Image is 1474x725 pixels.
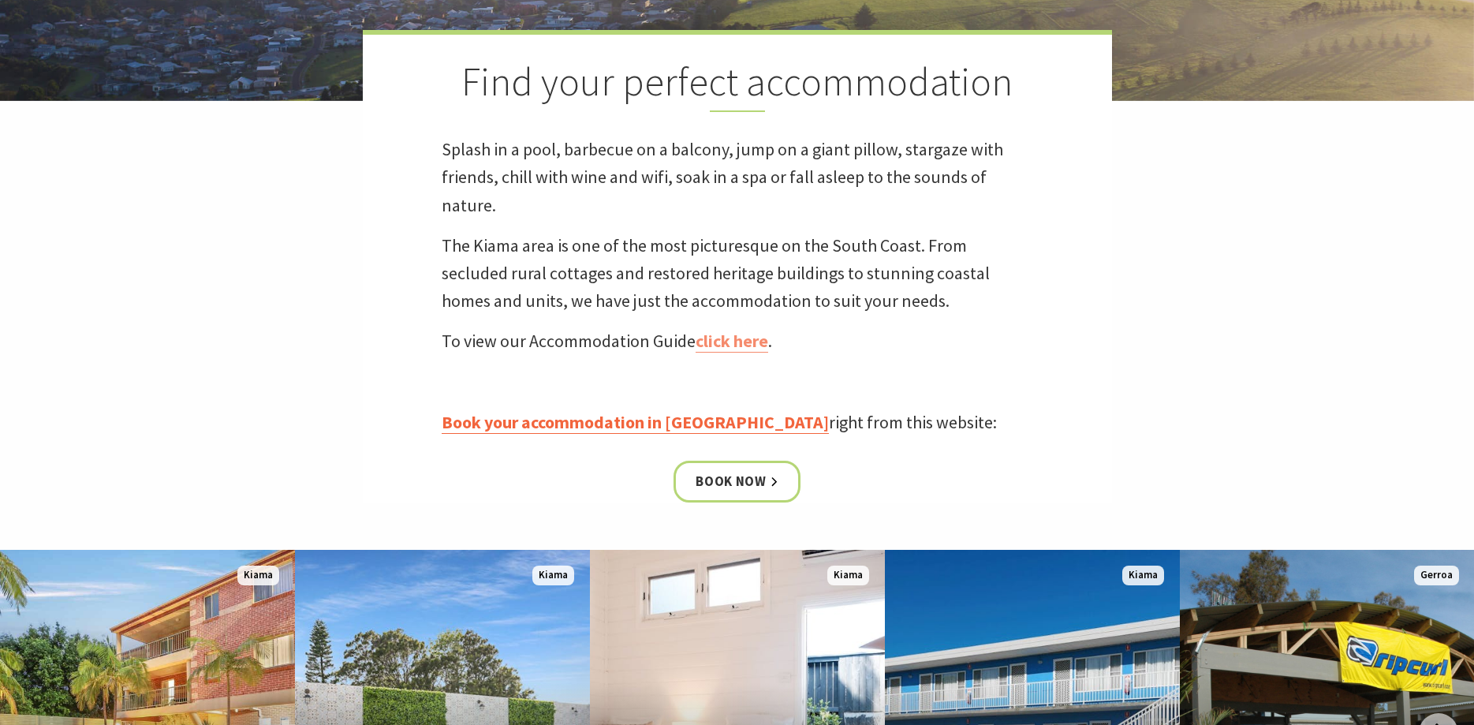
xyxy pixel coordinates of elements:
span: Kiama [1122,566,1164,585]
p: The Kiama area is one of the most picturesque on the South Coast. From secluded rural cottages an... [442,232,1033,316]
span: Kiama [532,566,574,585]
a: Book your accommodation in [GEOGRAPHIC_DATA] [442,411,829,434]
a: click here [696,330,768,353]
p: Splash in a pool, barbecue on a balcony, jump on a giant pillow, stargaze with friends, chill wit... [442,136,1033,219]
p: right from this website: [442,409,1033,436]
a: Book now [674,461,800,503]
span: Gerroa [1414,566,1459,585]
span: Kiama [237,566,279,585]
p: To view our Accommodation Guide . [442,327,1033,355]
span: Kiama [827,566,869,585]
h2: Find your perfect accommodation [442,58,1033,112]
